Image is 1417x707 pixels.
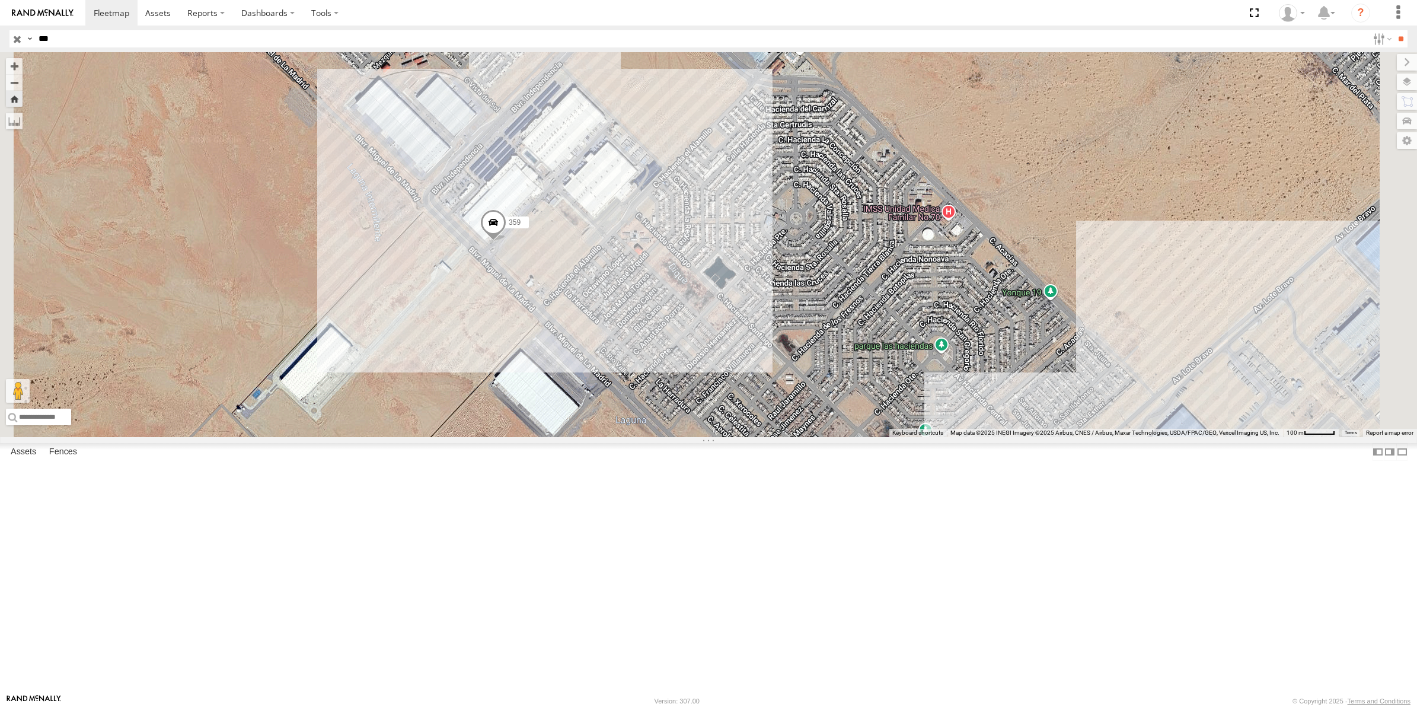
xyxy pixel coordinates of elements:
span: 359 [509,218,521,227]
label: Dock Summary Table to the Right [1384,443,1396,460]
span: 100 m [1287,429,1304,436]
button: Zoom in [6,58,23,74]
button: Map Scale: 100 m per 49 pixels [1283,429,1339,437]
label: Hide Summary Table [1396,443,1408,460]
div: Version: 307.00 [655,698,700,705]
label: Assets [5,444,42,460]
div: Roberto Garcia [1275,4,1309,22]
label: Dock Summary Table to the Left [1372,443,1384,460]
a: Terms and Conditions [1348,698,1410,705]
div: © Copyright 2025 - [1292,698,1410,705]
label: Fences [43,444,83,460]
label: Search Query [25,30,34,47]
button: Drag Pegman onto the map to open Street View [6,379,30,403]
img: rand-logo.svg [12,9,74,17]
button: Zoom out [6,74,23,91]
a: Visit our Website [7,695,61,707]
label: Map Settings [1397,132,1417,149]
a: Report a map error [1366,429,1413,436]
button: Zoom Home [6,91,23,107]
i: ? [1351,4,1370,23]
span: Map data ©2025 INEGI Imagery ©2025 Airbus, CNES / Airbus, Maxar Technologies, USDA/FPAC/GEO, Vexc... [950,429,1279,436]
button: Keyboard shortcuts [892,429,943,437]
a: Terms (opens in new tab) [1345,431,1357,435]
label: Measure [6,113,23,129]
label: Search Filter Options [1368,30,1394,47]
